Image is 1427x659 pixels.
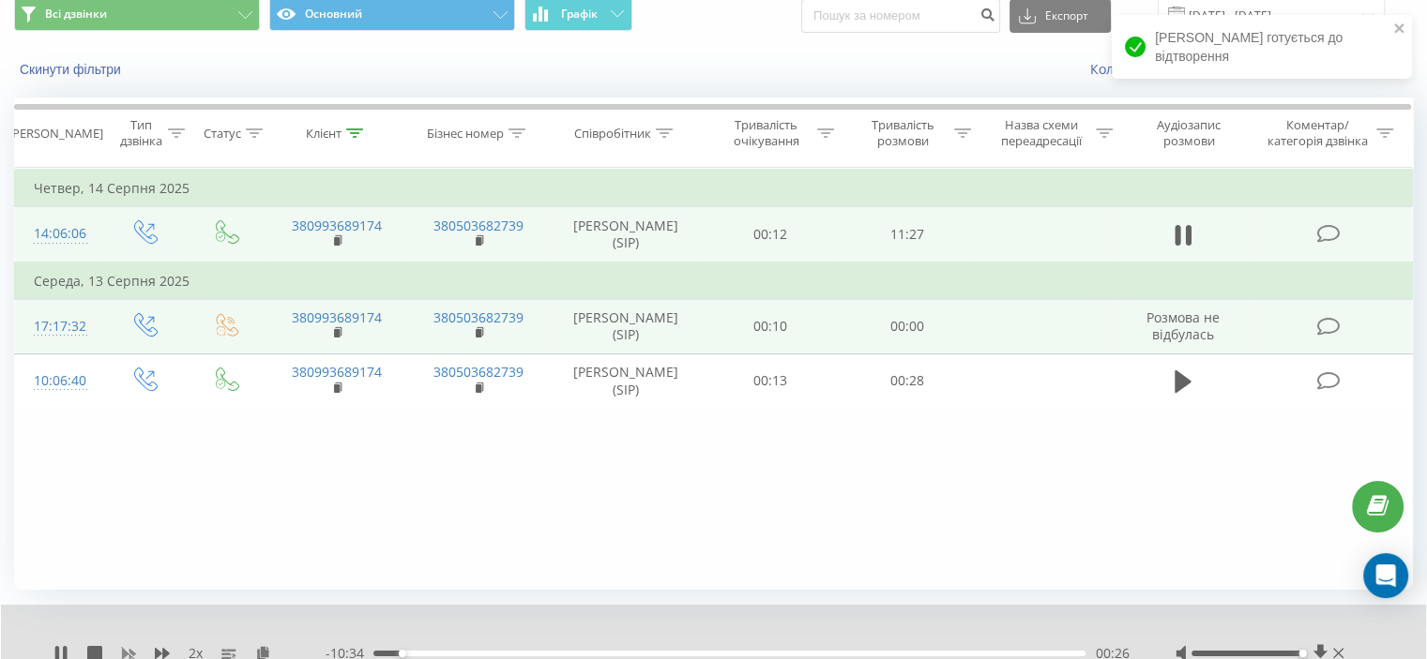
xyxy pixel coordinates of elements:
div: Accessibility label [399,650,406,657]
div: 17:17:32 [34,308,83,345]
span: Графік [561,7,598,21]
a: 380993689174 [292,217,382,234]
div: Аудіозапис розмови [1134,117,1244,149]
button: close [1393,21,1406,38]
td: Середа, 13 Серпня 2025 [15,262,1413,300]
a: 380993689174 [292,308,382,326]
td: [PERSON_NAME] (SIP) [550,353,703,408]
td: 11:27 [839,207,975,262]
div: Статус [204,126,241,142]
div: Тип дзвінка [118,117,162,149]
div: [PERSON_NAME] [8,126,103,142]
div: Accessibility label [1298,650,1306,657]
div: Open Intercom Messenger [1363,553,1408,598]
td: Четвер, 14 Серпня 2025 [15,170,1413,207]
td: 00:13 [703,353,839,408]
div: Тривалість розмови [856,117,949,149]
div: Назва схеми переадресації [993,117,1091,149]
a: 380503682739 [433,363,524,381]
td: [PERSON_NAME] (SIP) [550,299,703,353]
div: Співробітник [574,126,651,142]
div: Тривалість очікування [720,117,813,149]
div: Бізнес номер [427,126,504,142]
a: 380503682739 [433,217,524,234]
td: 00:28 [839,353,975,408]
td: 00:10 [703,299,839,353]
a: 380503682739 [433,308,524,326]
span: Розмова не відбулась [1146,308,1220,343]
td: [PERSON_NAME] (SIP) [550,207,703,262]
div: [PERSON_NAME] готується до відтворення [1112,15,1412,79]
div: Коментар/категорія дзвінка [1262,117,1372,149]
div: 10:06:40 [34,363,83,399]
td: 00:12 [703,207,839,262]
div: Клієнт [306,126,342,142]
a: Коли дані можуть відрізнятися вiд інших систем [1090,60,1413,78]
button: Скинути фільтри [14,61,130,78]
span: Всі дзвінки [45,7,107,22]
a: 380993689174 [292,363,382,381]
td: 00:00 [839,299,975,353]
div: 14:06:06 [34,216,83,252]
